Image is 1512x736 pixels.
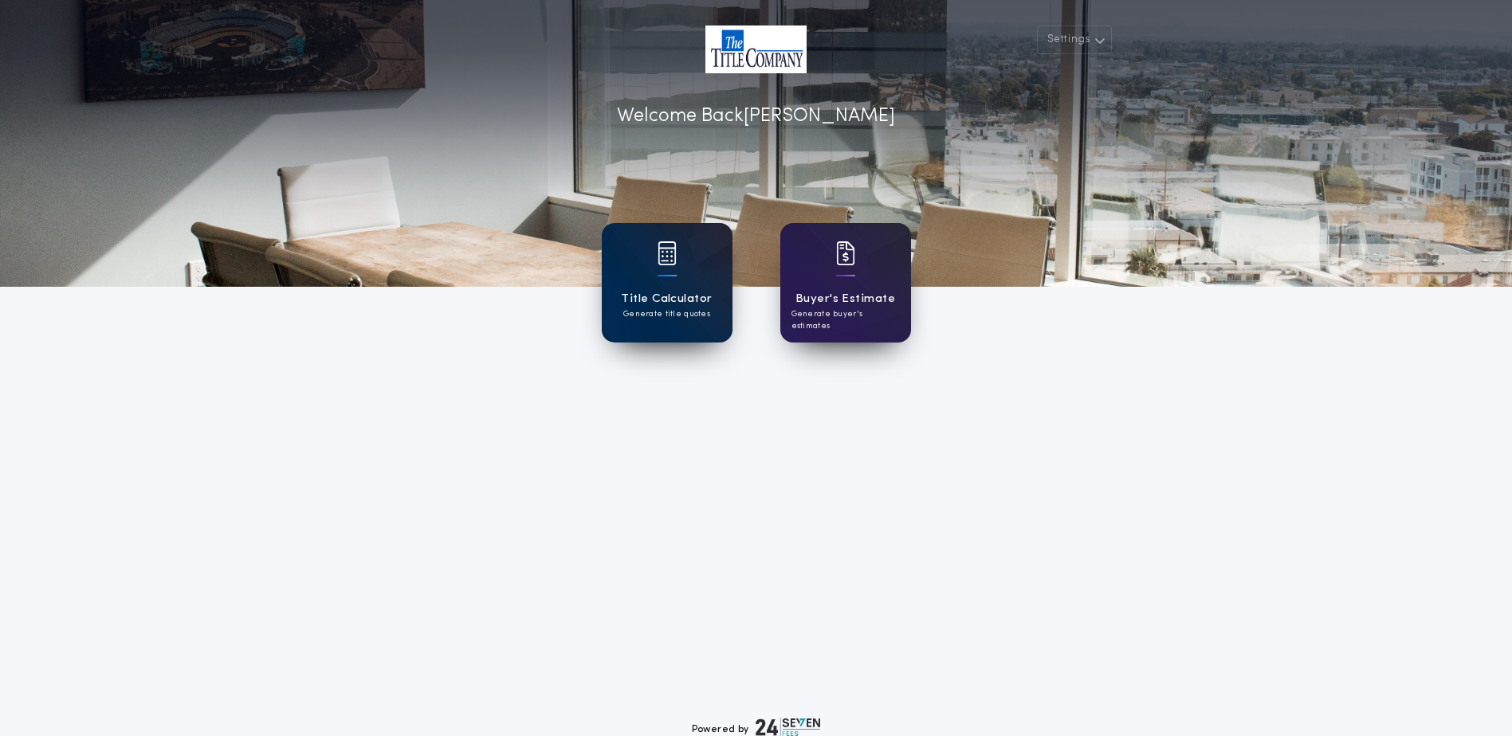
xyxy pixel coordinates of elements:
img: card icon [658,241,677,265]
button: Settings [1037,25,1112,54]
a: card iconTitle CalculatorGenerate title quotes [602,223,732,343]
img: card icon [836,241,855,265]
img: account-logo [705,25,807,73]
h1: Buyer's Estimate [795,290,895,308]
a: card iconBuyer's EstimateGenerate buyer's estimates [780,223,911,343]
p: Generate buyer's estimates [791,308,900,332]
p: Welcome Back [PERSON_NAME] [617,102,895,131]
h1: Title Calculator [621,290,712,308]
p: Generate title quotes [623,308,710,320]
